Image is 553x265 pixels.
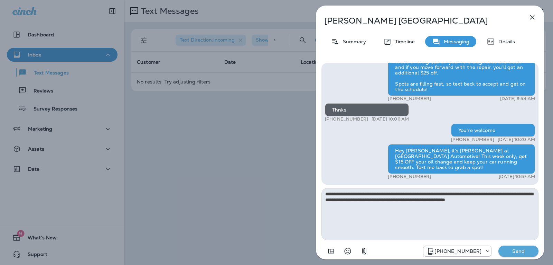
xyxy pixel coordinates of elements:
[325,116,368,122] p: [PHONE_NUMBER]
[388,96,431,101] p: [PHONE_NUMBER]
[495,39,515,44] p: Details
[423,247,491,255] div: +1 (813) 497-4455
[339,39,366,44] p: Summary
[440,39,469,44] p: Messaging
[324,244,338,258] button: Add in a premade template
[504,248,533,254] p: Send
[372,116,409,122] p: [DATE] 10:06 AM
[392,39,415,44] p: Timeline
[498,137,535,142] p: [DATE] 10:20 AM
[451,124,535,137] div: You're welcome
[341,244,355,258] button: Select an emoji
[500,96,535,101] p: [DATE] 9:58 AM
[388,144,535,174] div: Hey [PERSON_NAME], it's [PERSON_NAME] at [GEOGRAPHIC_DATA] Automotive! This week only, get $15 OF...
[451,137,494,142] p: [PHONE_NUMBER]
[498,246,538,257] button: Send
[499,174,535,179] p: [DATE] 10:57 AM
[325,103,409,116] div: Thnks
[324,16,513,26] p: [PERSON_NAME] [GEOGRAPHIC_DATA]
[434,248,481,254] p: [PHONE_NUMBER]
[388,174,431,179] p: [PHONE_NUMBER]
